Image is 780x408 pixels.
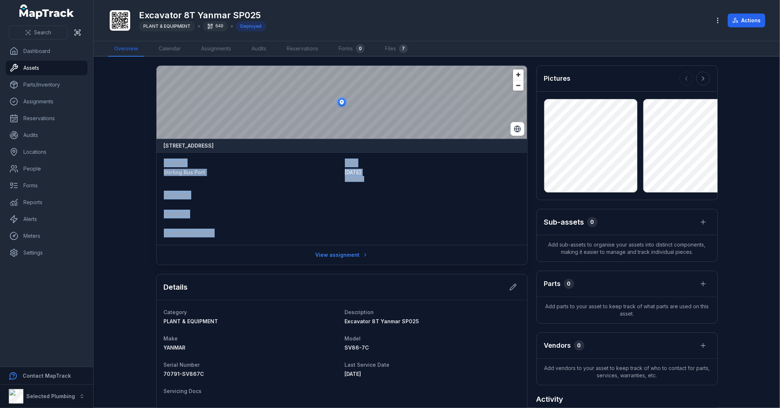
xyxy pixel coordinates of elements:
[333,41,370,57] a: Forms0
[19,4,74,19] a: MapTrack
[728,14,765,27] button: Actions
[345,371,361,377] span: [DATE]
[164,211,189,217] span: Condition
[6,229,87,243] a: Meters
[6,145,87,159] a: Locations
[356,44,365,53] div: 0
[345,160,357,166] span: Date
[537,297,717,323] span: Add parts to your asset to keep track of what parts are used on this asset.
[164,192,190,198] span: Add notes
[164,309,187,315] span: Category
[6,128,87,142] a: Audits
[345,362,390,368] span: Last Service Date
[6,161,87,176] a: People
[246,41,272,57] a: Audits
[6,77,87,92] a: Parts/Inventory
[164,371,204,377] span: 70791-SV867C
[164,388,202,394] span: Servicing Docs
[164,335,178,342] span: Make
[164,169,206,175] span: Stirling Bus Port
[26,393,75,399] strong: Selected Plumbing
[6,111,87,126] a: Reservations
[587,217,598,227] div: 0
[6,195,87,210] a: Reports
[6,44,87,58] a: Dashboard
[157,66,527,139] canvas: Map
[143,23,191,29] span: PLANT & EQUIPMENT
[345,335,361,342] span: Model
[164,282,188,292] h2: Details
[345,344,369,351] span: SV86-7C
[537,359,717,385] span: Add vendors to your asset to keep track of who to contact for parts, services, warranties, etc.
[23,373,71,379] strong: Contact MapTrack
[544,217,584,227] h2: Sub-assets
[164,318,218,324] span: PLANT & EQUIPMENT
[164,230,215,236] span: Condition Picture(s)
[536,394,564,404] h2: Activity
[236,21,266,31] div: Deployed
[6,178,87,193] a: Forms
[544,340,571,351] h3: Vendors
[6,61,87,75] a: Assets
[544,279,561,289] h3: Parts
[108,41,144,57] a: Overview
[164,142,214,149] strong: [STREET_ADDRESS]
[399,44,408,53] div: 7
[345,318,419,324] span: Excavator 8T Yanmar SP025
[574,340,584,351] div: 0
[564,279,574,289] div: 0
[164,160,186,166] span: Location
[310,248,373,262] a: View assignment
[164,169,339,176] a: Stirling Bus Port
[195,41,237,57] a: Assignments
[513,69,524,80] button: Zoom in
[345,309,374,315] span: Description
[379,41,414,57] a: Files7
[537,235,717,262] span: Add sub-assets to organise your assets into distinct components, making it easier to manage and t...
[544,73,571,84] h3: Pictures
[34,29,51,36] span: Search
[6,94,87,109] a: Assignments
[345,176,520,182] span: 4:30 pm
[164,344,186,351] span: YANMAR
[153,41,186,57] a: Calendar
[6,212,87,226] a: Alerts
[513,80,524,91] button: Zoom out
[345,169,520,182] time: 9/23/2025, 4:30:57 PM
[345,169,520,176] span: [DATE]
[203,21,228,31] div: 640
[139,9,266,21] h1: Excavator 8T Yanmar SP025
[281,41,324,57] a: Reservations
[510,122,524,136] button: Switch to Satellite View
[6,245,87,260] a: Settings
[345,371,361,377] time: 6/6/2025, 12:00:00 AM
[164,362,200,368] span: Serial Number
[9,26,68,39] button: Search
